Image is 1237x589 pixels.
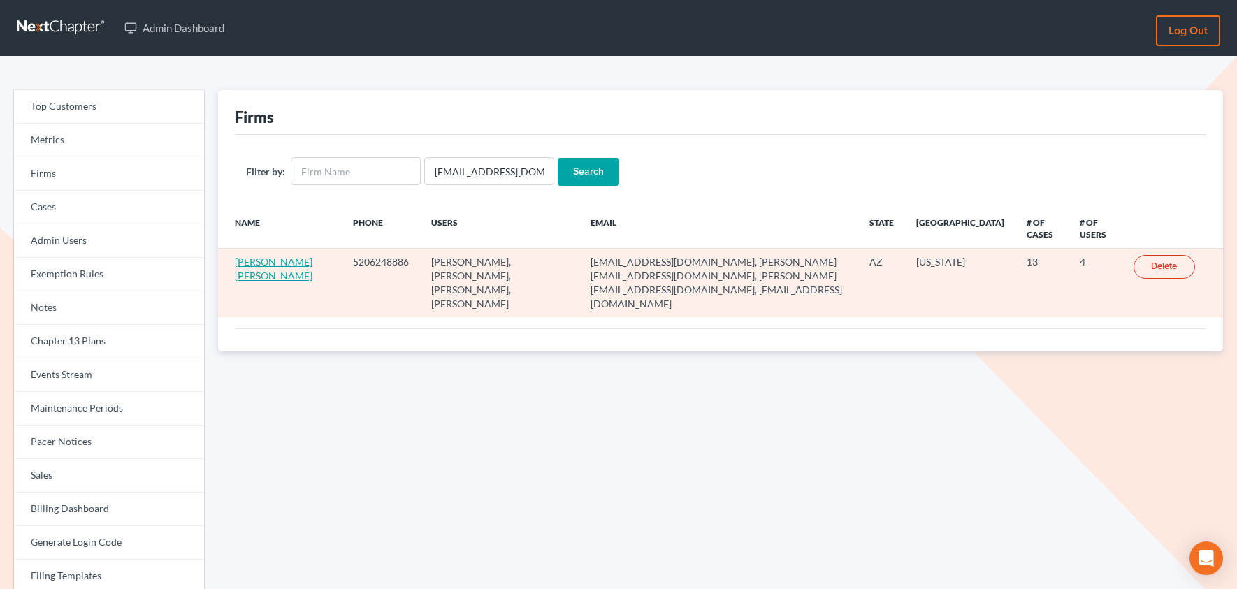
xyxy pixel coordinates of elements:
a: Exemption Rules [14,258,204,291]
a: Notes [14,291,204,325]
a: Top Customers [14,90,204,124]
th: State [858,208,905,249]
a: Chapter 13 Plans [14,325,204,358]
a: [PERSON_NAME] [PERSON_NAME] [235,256,312,282]
a: Cases [14,191,204,224]
th: Users [420,208,579,249]
a: Events Stream [14,358,204,392]
td: [EMAIL_ADDRESS][DOMAIN_NAME], [PERSON_NAME][EMAIL_ADDRESS][DOMAIN_NAME], [PERSON_NAME][EMAIL_ADDR... [579,249,858,317]
td: 5206248886 [342,249,420,317]
div: Open Intercom Messenger [1189,541,1223,575]
td: 4 [1069,249,1122,317]
a: Firms [14,157,204,191]
td: AZ [858,249,905,317]
th: # of Users [1069,208,1122,249]
a: Billing Dashboard [14,493,204,526]
th: Email [579,208,858,249]
th: [GEOGRAPHIC_DATA] [905,208,1015,249]
th: Phone [342,208,420,249]
input: Users [424,157,554,185]
th: # of Cases [1015,208,1069,249]
a: Generate Login Code [14,526,204,560]
div: Firms [235,107,274,127]
a: Log out [1156,15,1220,46]
a: Sales [14,459,204,493]
input: Search [558,158,619,186]
a: Admin Users [14,224,204,258]
th: Name [218,208,342,249]
input: Firm Name [291,157,421,185]
a: Delete [1134,255,1195,279]
a: Maintenance Periods [14,392,204,426]
a: Admin Dashboard [117,15,231,41]
a: Pacer Notices [14,426,204,459]
td: 13 [1015,249,1069,317]
td: [PERSON_NAME], [PERSON_NAME], [PERSON_NAME], [PERSON_NAME] [420,249,579,317]
label: Filter by: [246,164,285,179]
a: Metrics [14,124,204,157]
td: [US_STATE] [905,249,1015,317]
